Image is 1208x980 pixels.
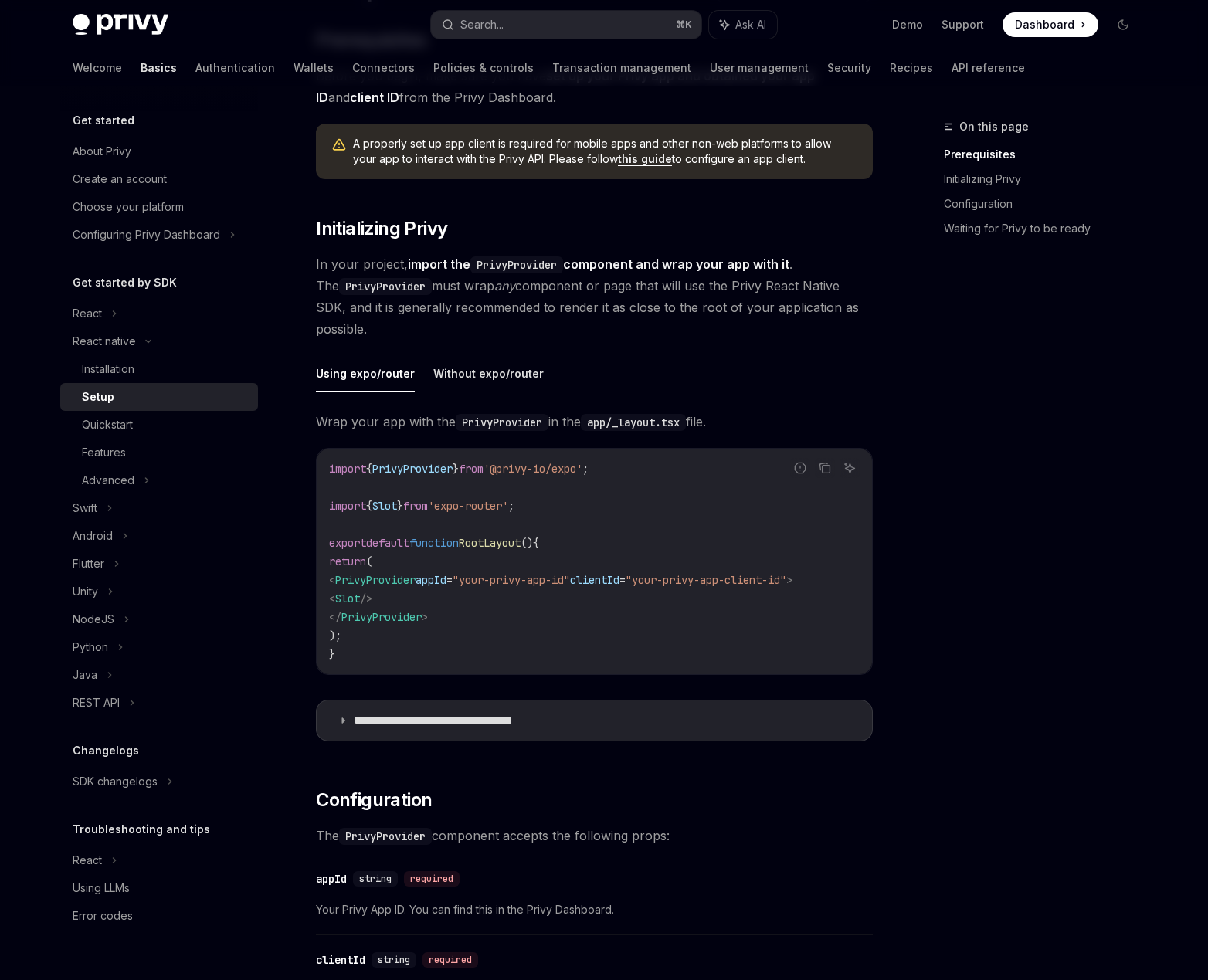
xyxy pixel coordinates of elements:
[372,499,397,513] span: Slot
[581,414,686,431] code: app/_layout.tsx
[60,411,258,439] a: Quickstart
[316,411,873,432] span: Wrap your app with the in the file.
[60,439,258,466] a: Features
[470,256,563,273] code: PrivyProvider
[453,573,570,587] span: "your-privy-app-id"
[408,256,789,272] strong: import the component and wrap your app with it
[329,629,341,643] span: );
[73,879,130,897] div: Using LLMs
[890,49,933,86] a: Recipes
[195,49,275,86] a: Authentication
[73,638,108,656] div: Python
[422,610,428,624] span: >
[73,772,158,791] div: SDK changelogs
[366,536,409,550] span: default
[60,193,258,221] a: Choose your platform
[316,825,873,846] span: The component accepts the following props:
[60,874,258,902] a: Using LLMs
[552,49,691,86] a: Transaction management
[339,278,432,295] code: PrivyProvider
[60,137,258,165] a: About Privy
[626,573,786,587] span: "your-privy-app-client-id"
[141,49,177,86] a: Basics
[404,871,460,887] div: required
[416,573,446,587] span: appId
[827,49,871,86] a: Security
[618,152,672,166] a: this guide
[73,499,97,517] div: Swift
[453,462,459,476] span: }
[676,19,692,31] span: ⌘ K
[316,952,365,968] div: clientId
[360,592,372,605] span: />
[350,90,399,106] a: client ID
[329,573,335,587] span: <
[73,226,220,244] div: Configuring Privy Dashboard
[456,414,548,431] code: PrivyProvider
[82,471,134,490] div: Advanced
[82,360,134,378] div: Installation
[73,820,210,839] h5: Troubleshooting and tips
[73,111,134,130] h5: Get started
[316,788,432,812] span: Configuration
[73,14,168,36] img: dark logo
[366,462,372,476] span: {
[316,216,447,241] span: Initializing Privy
[366,499,372,513] span: {
[366,554,372,568] span: (
[433,355,544,392] button: Without expo/router
[952,49,1025,86] a: API reference
[422,952,478,968] div: required
[335,592,360,605] span: Slot
[409,536,459,550] span: function
[815,458,835,478] button: Copy the contents from the code block
[710,49,809,86] a: User management
[353,136,857,167] span: A properly set up app client is required for mobile apps and other non-web platforms to allow you...
[316,253,873,340] span: In your project, . The must wrap component or page that will use the Privy React Native SDK, and ...
[433,49,534,86] a: Policies & controls
[73,273,177,292] h5: Get started by SDK
[944,192,1148,216] a: Configuration
[73,527,113,545] div: Android
[316,871,347,887] div: appId
[329,499,366,513] span: import
[73,304,102,323] div: React
[892,17,923,32] a: Demo
[959,117,1029,136] span: On this page
[73,49,122,86] a: Welcome
[428,499,508,513] span: 'expo-router'
[446,573,453,587] span: =
[484,462,582,476] span: '@privy-io/expo'
[403,499,428,513] span: from
[709,11,777,39] button: Ask AI
[73,142,131,161] div: About Privy
[329,462,366,476] span: import
[735,17,766,32] span: Ask AI
[459,462,484,476] span: from
[840,458,860,478] button: Ask AI
[372,462,453,476] span: PrivyProvider
[73,582,98,601] div: Unity
[60,383,258,411] a: Setup
[73,554,104,573] div: Flutter
[521,536,533,550] span: ()
[73,198,184,216] div: Choose your platform
[60,902,258,930] a: Error codes
[294,49,334,86] a: Wallets
[944,216,1148,241] a: Waiting for Privy to be ready
[329,610,341,624] span: </
[73,907,133,925] div: Error codes
[582,462,589,476] span: ;
[82,388,114,406] div: Setup
[431,11,701,39] button: Search...⌘K
[60,355,258,383] a: Installation
[329,647,335,661] span: }
[1003,12,1098,37] a: Dashboard
[1111,12,1135,37] button: Toggle dark mode
[460,15,504,34] div: Search...
[790,458,810,478] button: Report incorrect code
[329,554,366,568] span: return
[73,693,120,712] div: REST API
[73,610,114,629] div: NodeJS
[359,873,392,885] span: string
